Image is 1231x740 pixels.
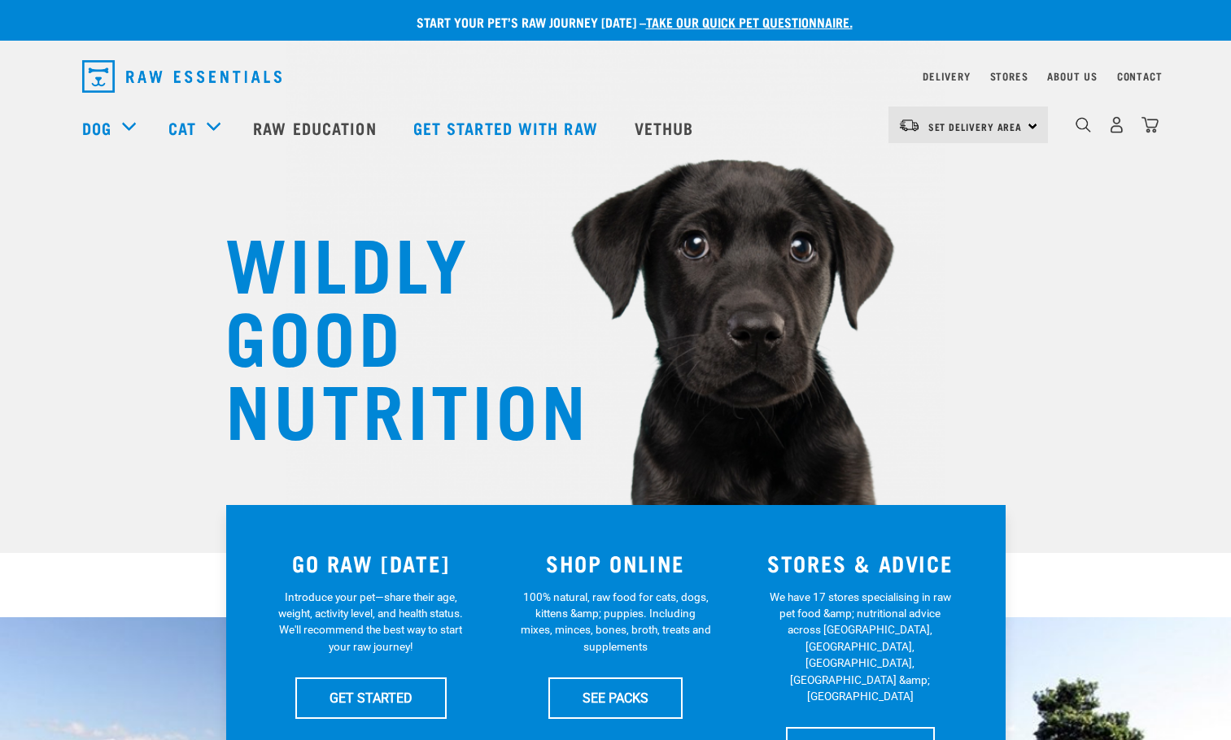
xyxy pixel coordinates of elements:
[1142,116,1159,133] img: home-icon@2x.png
[397,95,618,160] a: Get started with Raw
[1117,73,1163,79] a: Contact
[225,224,551,443] h1: WILDLY GOOD NUTRITION
[82,115,111,140] a: Dog
[503,551,728,576] h3: SHOP ONLINE
[275,589,466,655] p: Introduce your pet—share their age, weight, activity level, and health status. We'll recommend th...
[168,115,196,140] a: Cat
[990,73,1028,79] a: Stores
[1047,73,1097,79] a: About Us
[765,589,956,705] p: We have 17 stores specialising in raw pet food &amp; nutritional advice across [GEOGRAPHIC_DATA],...
[928,124,1023,129] span: Set Delivery Area
[618,95,714,160] a: Vethub
[520,589,711,655] p: 100% natural, raw food for cats, dogs, kittens &amp; puppies. Including mixes, minces, bones, bro...
[646,18,853,25] a: take our quick pet questionnaire.
[237,95,396,160] a: Raw Education
[69,54,1163,99] nav: dropdown navigation
[923,73,970,79] a: Delivery
[1108,116,1125,133] img: user.png
[259,551,484,576] h3: GO RAW [DATE]
[1076,117,1091,133] img: home-icon-1@2x.png
[82,60,282,93] img: Raw Essentials Logo
[898,118,920,133] img: van-moving.png
[295,677,447,718] a: GET STARTED
[748,551,973,576] h3: STORES & ADVICE
[548,677,683,718] a: SEE PACKS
